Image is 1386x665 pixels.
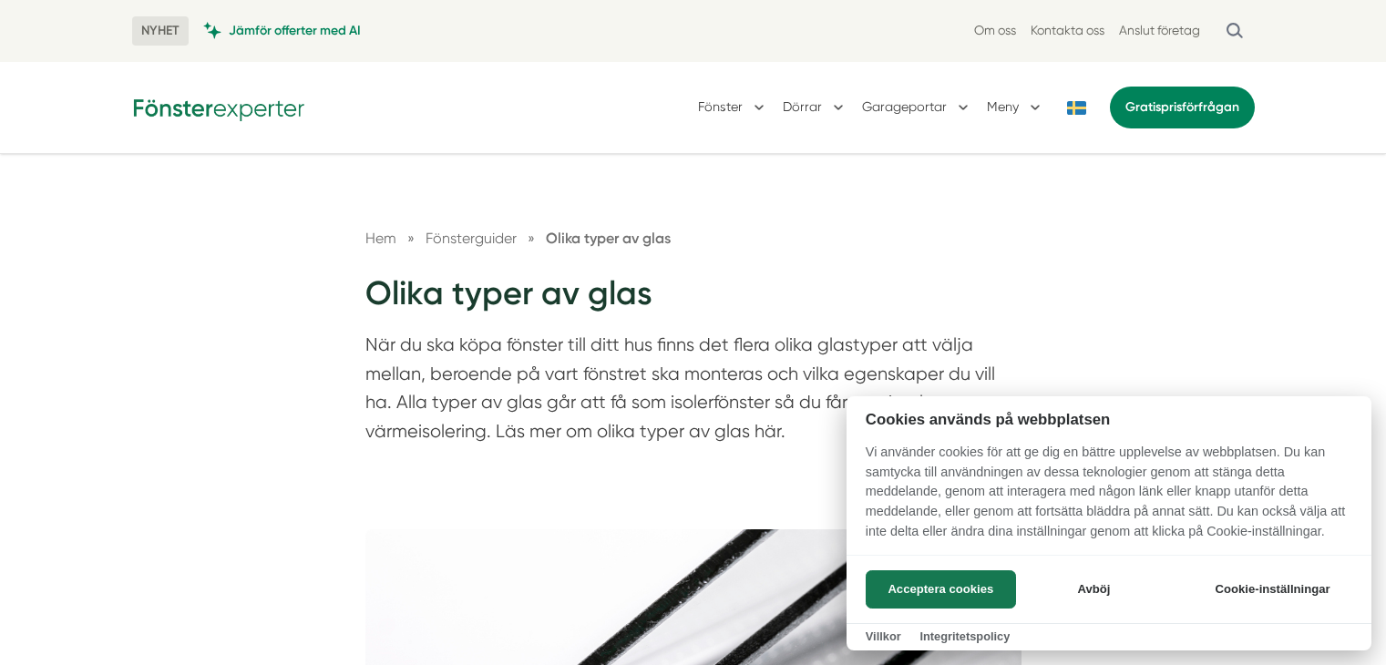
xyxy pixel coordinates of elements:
[1193,570,1352,609] button: Cookie-inställningar
[847,443,1371,554] p: Vi använder cookies för att ge dig en bättre upplevelse av webbplatsen. Du kan samtycka till anvä...
[866,570,1016,609] button: Acceptera cookies
[847,411,1371,428] h2: Cookies används på webbplatsen
[919,629,1010,643] a: Integritetspolicy
[866,629,901,643] a: Villkor
[1022,570,1166,609] button: Avböj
